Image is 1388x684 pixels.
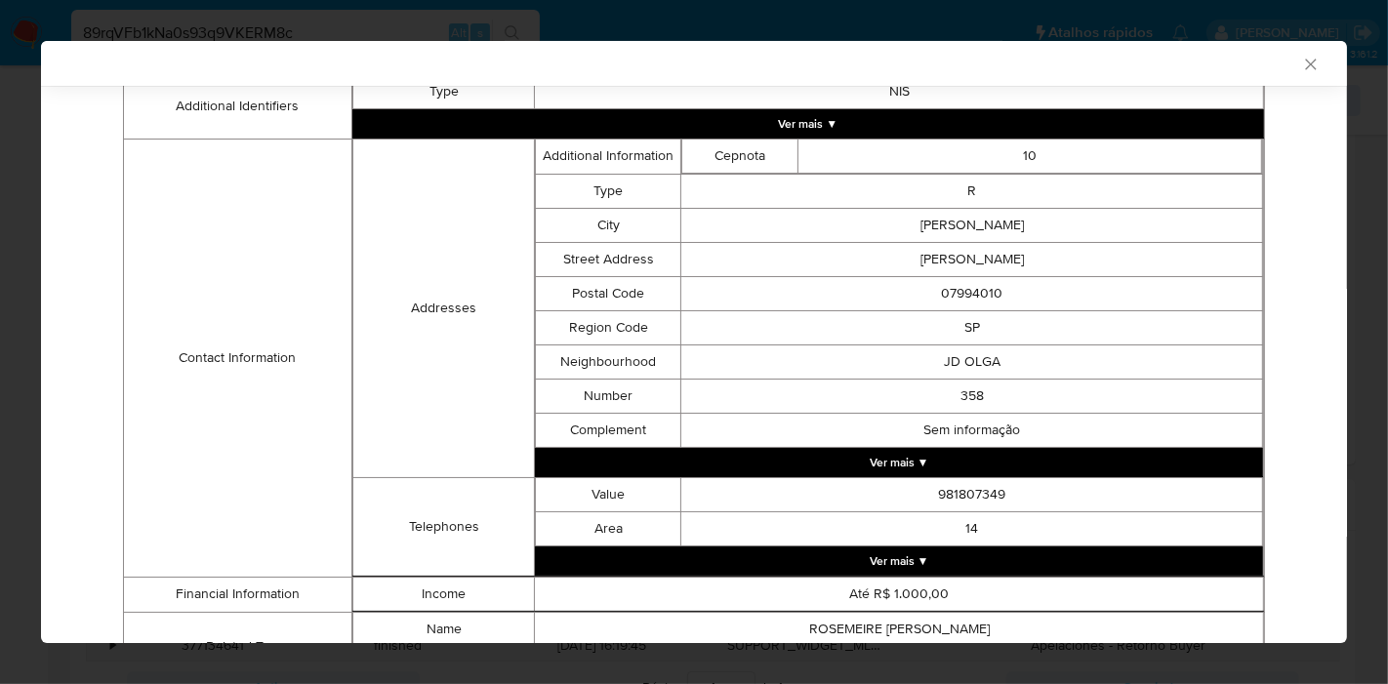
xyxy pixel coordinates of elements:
td: Area [536,511,681,545]
td: Cepnota [682,139,798,173]
td: ROSEMEIRE [PERSON_NAME] [535,612,1264,646]
td: Contact Information [124,139,352,577]
td: NIS [535,74,1264,108]
td: Income [352,577,535,611]
td: Related To [124,612,352,681]
td: Value [536,477,681,511]
td: Additional Identifiers [124,74,352,139]
td: Até R$ 1.000,00 [535,577,1264,611]
td: Financial Information [124,577,352,612]
button: Expand array [352,109,1264,139]
td: Type [352,74,535,108]
td: Postal Code [536,276,681,310]
td: 07994010 [681,276,1263,310]
td: Telephones [352,477,535,576]
td: [PERSON_NAME] [681,242,1263,276]
td: JD OLGA [681,344,1263,379]
td: Sem informação [681,413,1263,447]
td: Type [536,174,681,208]
td: SP [681,310,1263,344]
button: Expand array [535,546,1263,576]
button: Expand array [535,448,1263,477]
td: 10 [798,139,1262,173]
td: Additional Information [536,139,681,174]
td: Number [536,379,681,413]
td: Name [352,612,535,646]
td: Neighbourhood [536,344,681,379]
td: Addresses [352,139,535,477]
div: closure-recommendation-modal [41,41,1347,643]
td: 14 [681,511,1263,545]
td: Complement [536,413,681,447]
td: City [536,208,681,242]
td: Street Address [536,242,681,276]
td: Region Code [536,310,681,344]
td: 981807349 [681,477,1263,511]
td: [PERSON_NAME] [681,208,1263,242]
td: R [681,174,1263,208]
button: Fechar a janela [1301,55,1319,72]
td: 358 [681,379,1263,413]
